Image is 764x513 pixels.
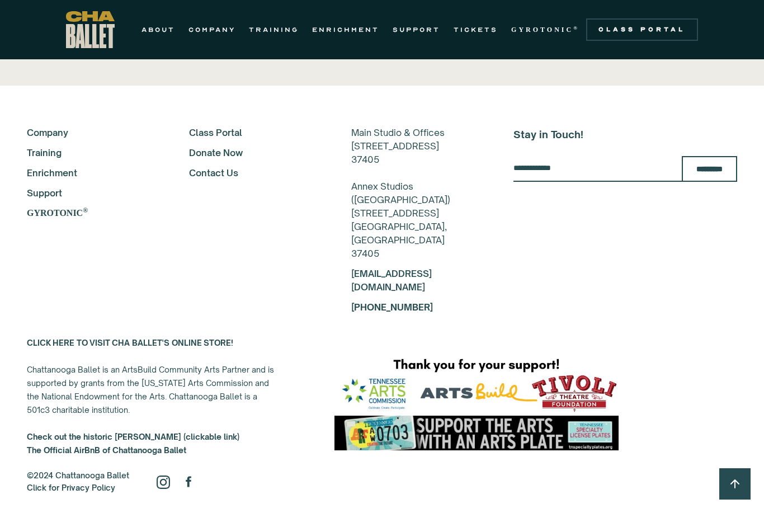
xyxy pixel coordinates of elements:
[511,26,573,34] strong: GYROTONIC
[27,126,159,139] a: Company
[27,336,279,457] div: Chattanooga Ballet is an ArtsBuild Community Arts Partner and is supported by grants from the [US...
[573,25,579,31] sup: ®
[27,206,159,220] a: GYROTONIC®
[312,23,379,36] a: ENRICHMENT
[189,166,321,180] a: Contact Us
[189,146,321,159] a: Donate Now
[454,23,498,36] a: TICKETS
[511,23,579,36] a: GYROTONIC®
[586,18,698,41] a: Class Portal
[513,156,737,182] form: Email Form
[66,11,115,48] a: home
[351,126,483,260] div: Main Studio & Offices [STREET_ADDRESS] 37405 Annex Studios ([GEOGRAPHIC_DATA]) [STREET_ADDRESS] [...
[27,146,159,159] a: Training
[27,186,159,200] a: Support
[27,469,129,494] div: ©2024 Chattanooga Ballet
[27,208,83,218] strong: GYROTONIC
[27,166,159,180] a: Enrichment
[393,23,440,36] a: SUPPORT
[351,302,433,313] a: [PHONE_NUMBER]
[83,206,88,214] sup: ®
[188,23,235,36] a: COMPANY
[142,23,175,36] a: ABOUT
[27,338,233,347] a: CLICK HERE TO VISIT CHA BALLET'S ONLINE STORE!
[27,483,115,492] a: Click for Privacy Policy
[27,432,239,441] a: Check out the historic [PERSON_NAME] (clickable link)
[513,126,737,143] h5: Stay in Touch!
[27,445,186,455] strong: The Official AirBnB of Chattanooga Ballet
[189,126,321,139] a: Class Portal
[249,23,299,36] a: TRAINING
[593,25,691,34] div: Class Portal
[351,268,432,293] a: [EMAIL_ADDRESS][DOMAIN_NAME]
